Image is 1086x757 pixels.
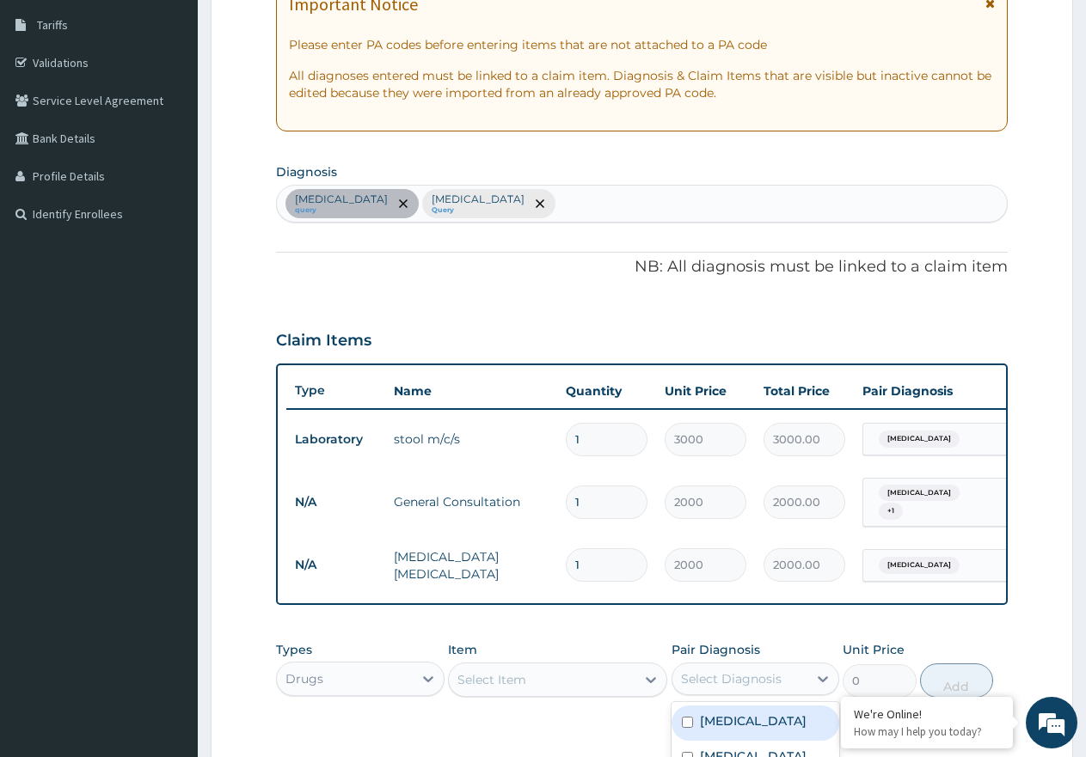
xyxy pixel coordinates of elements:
[285,670,323,687] div: Drugs
[755,374,854,408] th: Total Price
[295,192,388,206] p: [MEDICAL_DATA]
[385,422,557,456] td: stool m/c/s
[920,663,993,698] button: Add
[9,469,328,529] textarea: Type your message and hit 'Enter'
[32,86,70,129] img: d_794563401_company_1708531726252_794563401
[295,206,388,215] small: query
[854,706,1000,722] div: We're Online!
[286,549,385,581] td: N/A
[457,671,526,688] div: Select Item
[448,641,477,658] label: Item
[432,206,525,215] small: Query
[286,424,385,455] td: Laboratory
[286,375,385,406] th: Type
[385,374,557,408] th: Name
[289,67,995,101] p: All diagnoses entered must be linked to a claim item. Diagnosis & Claim Items that are visible bu...
[672,641,760,658] label: Pair Diagnosis
[879,485,960,502] span: [MEDICAL_DATA]
[879,503,903,520] span: + 1
[879,430,960,448] span: [MEDICAL_DATA]
[557,374,656,408] th: Quantity
[385,485,557,519] td: General Consultation
[282,9,323,50] div: Minimize live chat window
[276,643,312,657] label: Types
[532,196,548,211] span: remove selection option
[276,256,1008,278] p: NB: All diagnosis must be linked to a claim item
[681,670,782,687] div: Select Diagnosis
[100,217,237,390] span: We're online!
[656,374,755,408] th: Unit Price
[89,96,289,119] div: Chat with us now
[700,712,807,730] label: [MEDICAL_DATA]
[37,17,68,33] span: Tariffs
[289,36,995,53] p: Please enter PA codes before entering items that are not attached to a PA code
[879,557,960,574] span: [MEDICAL_DATA]
[276,163,337,180] label: Diagnosis
[385,540,557,591] td: [MEDICAL_DATA] [MEDICAL_DATA]
[843,641,905,658] label: Unit Price
[432,192,525,206] p: [MEDICAL_DATA]
[854,374,1043,408] th: Pair Diagnosis
[396,196,411,211] span: remove selection option
[276,332,371,351] h3: Claim Items
[286,486,385,518] td: N/A
[854,724,1000,739] p: How may I help you today?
